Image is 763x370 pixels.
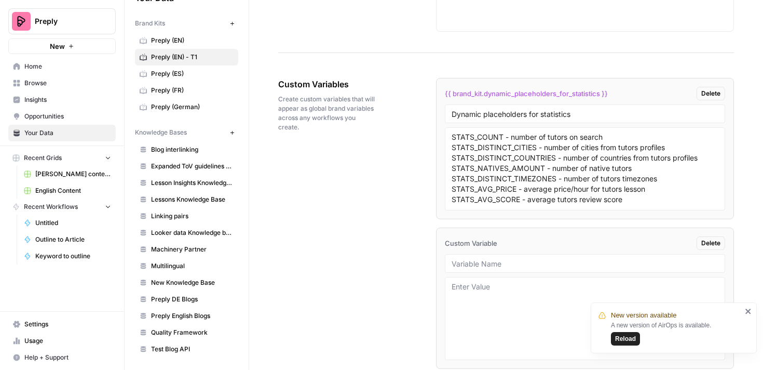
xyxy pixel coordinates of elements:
span: Preply English Blogs [151,311,234,321]
span: Delete [701,239,720,248]
img: Preply Logo [12,12,31,31]
span: Brand Kits [135,19,165,28]
span: Custom Variable [445,238,497,248]
button: Delete [697,87,725,100]
span: Linking pairs [151,212,234,221]
a: Preply (FR) [135,82,238,99]
a: English Content [19,182,116,199]
a: Looker data Knowledge base (EN) [135,224,238,241]
span: Preply DE Blogs [151,295,234,304]
a: Test Blog API [135,341,238,358]
a: Preply (EN) [135,32,238,49]
span: Looker data Knowledge base (EN) [151,228,234,237]
span: Opportunities [24,112,111,121]
span: Lesson Insights Knowledge Base [151,178,234,188]
span: Delete [701,89,720,98]
a: Quality Framework [135,324,238,341]
span: Lessons Knowledge Base [151,195,234,204]
button: Delete [697,236,725,250]
a: Untitled [19,215,116,231]
span: Multilingual [151,261,234,271]
span: Settings [24,320,111,329]
span: Custom Variables [278,78,378,90]
span: Preply [35,16,98,27]
span: Usage [24,336,111,346]
span: Preply (German) [151,102,234,112]
div: A new version of AirOps is available. [611,321,742,346]
button: Reload [611,332,640,346]
input: Variable Name [452,109,719,118]
a: Opportunities [8,108,116,125]
a: Preply English Blogs [135,308,238,324]
a: Preply DE Blogs [135,291,238,308]
button: Recent Workflows [8,199,116,215]
span: Browse [24,78,111,88]
span: Insights [24,95,111,104]
span: Untitled [35,218,111,228]
span: New version available [611,310,676,321]
a: Preply (ES) [135,65,238,82]
span: Help + Support [24,353,111,362]
a: Lessons Knowledge Base [135,191,238,208]
span: New [50,41,65,51]
span: Preply (EN) [151,36,234,45]
span: English Content [35,186,111,195]
span: {{ brand_kit.dynamic_placeholders_for_statistics }} [445,88,608,99]
a: Settings [8,316,116,333]
button: New [8,38,116,54]
a: Home [8,58,116,75]
a: Keyword to outline [19,248,116,265]
input: Variable Name [452,259,719,268]
span: Outline to Article [35,235,111,244]
span: Preply (ES) [151,69,234,78]
span: Recent Grids [24,153,62,163]
a: New Knowledge Base [135,274,238,291]
span: Machinery Partner [151,245,234,254]
a: Multilingual [135,258,238,274]
a: Blog interlinking [135,141,238,158]
textarea: STATS_COUNT - number of tutors on search STATS_DISTINCT_CITIES - number of cities from tutors pro... [452,132,719,206]
a: Machinery Partner [135,241,238,258]
span: Preply (FR) [151,86,234,95]
a: Expanded ToV guidelines for AI [135,158,238,175]
span: Home [24,62,111,71]
button: Recent Grids [8,150,116,166]
a: [PERSON_NAME] content interlinking test - new content [19,166,116,182]
span: [PERSON_NAME] content interlinking test - new content [35,169,111,179]
a: Browse [8,75,116,91]
button: close [745,307,752,315]
span: Expanded ToV guidelines for AI [151,162,234,171]
a: Preply (EN) - T1 [135,49,238,65]
span: Test Blog API [151,345,234,354]
a: Your Data [8,125,116,141]
span: Quality Framework [151,328,234,337]
a: Insights [8,91,116,108]
button: Workspace: Preply [8,8,116,34]
span: Recent Workflows [24,202,78,212]
a: Linking pairs [135,208,238,224]
span: Knowledge Bases [135,128,187,137]
span: Your Data [24,128,111,138]
span: Blog interlinking [151,145,234,154]
span: Create custom variables that will appear as global brand variables across any workflows you create. [278,95,378,132]
a: Outline to Article [19,231,116,248]
a: Usage [8,333,116,349]
a: Preply (German) [135,99,238,115]
span: Reload [615,334,636,343]
span: Preply (EN) - T1 [151,52,234,62]
a: Lesson Insights Knowledge Base [135,175,238,191]
span: Keyword to outline [35,252,111,261]
span: New Knowledge Base [151,278,234,287]
button: Help + Support [8,349,116,366]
